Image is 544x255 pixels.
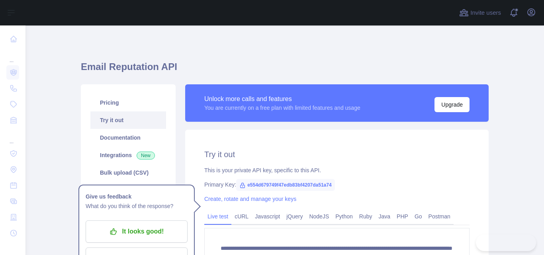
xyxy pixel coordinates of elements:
[137,152,155,160] span: New
[356,210,376,223] a: Ruby
[86,192,188,201] h1: Give us feedback
[204,196,296,202] a: Create, rotate and manage your keys
[204,210,231,223] a: Live test
[231,210,252,223] a: cURL
[204,104,360,112] div: You are currently on a free plan with limited features and usage
[425,210,454,223] a: Postman
[90,94,166,111] a: Pricing
[6,129,19,145] div: ...
[470,8,501,18] span: Invite users
[393,210,411,223] a: PHP
[283,210,306,223] a: jQuery
[204,181,470,189] div: Primary Key:
[332,210,356,223] a: Python
[236,179,335,191] span: e554d679749f47edb83bf4207da51a74
[434,97,470,112] button: Upgrade
[411,210,425,223] a: Go
[86,201,188,211] p: What do you think of the response?
[252,210,283,223] a: Javascript
[204,166,470,174] div: This is your private API key, specific to this API.
[204,149,470,160] h2: Try it out
[90,111,166,129] a: Try it out
[90,129,166,146] a: Documentation
[458,6,503,19] button: Invite users
[81,60,489,80] h1: Email Reputation API
[376,210,394,223] a: Java
[204,94,360,104] div: Unlock more calls and features
[306,210,332,223] a: NodeJS
[476,234,536,251] iframe: Toggle Customer Support
[90,164,166,181] a: Bulk upload (CSV)
[90,181,166,199] a: Usage
[90,146,166,164] a: Integrations New
[6,48,19,64] div: ...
